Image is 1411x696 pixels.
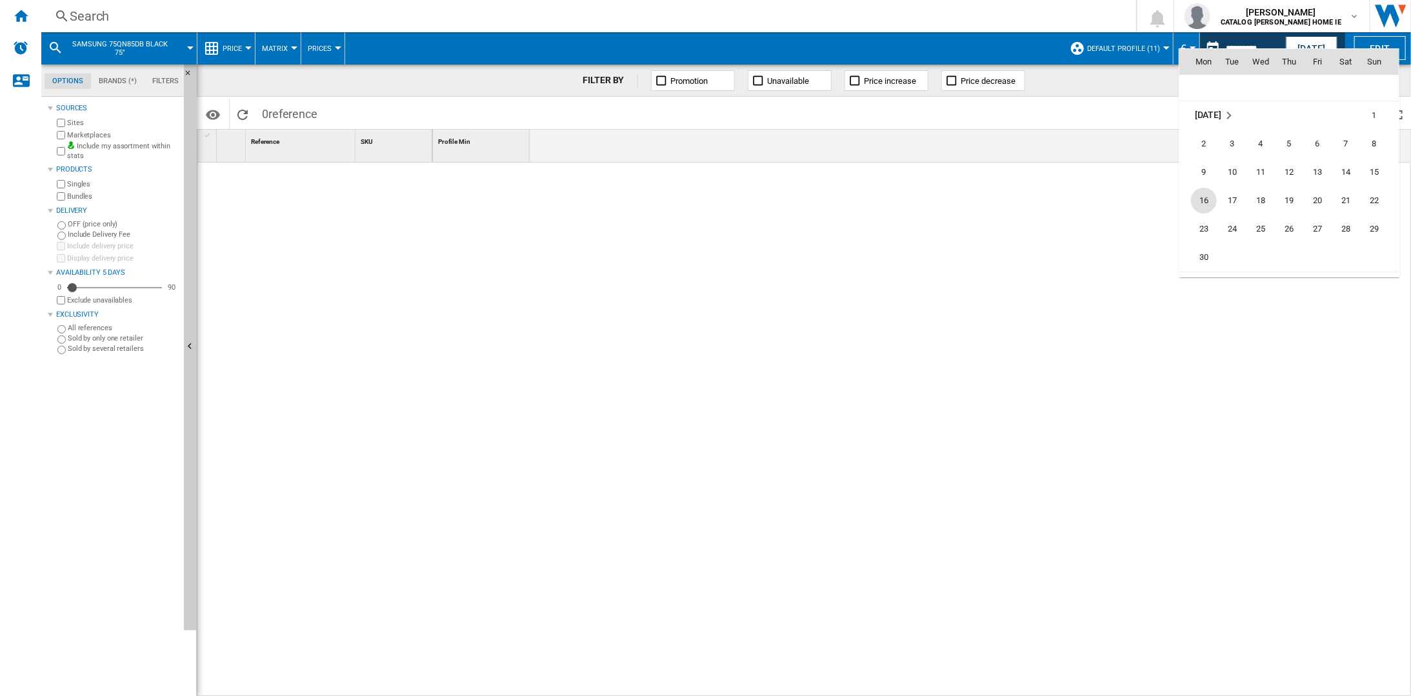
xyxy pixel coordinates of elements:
[1276,159,1302,185] span: 12
[1361,131,1387,157] span: 8
[1361,188,1387,214] span: 22
[1360,215,1399,243] td: Sunday September 29 2024
[1179,158,1218,186] td: Monday September 9 2024
[1218,215,1246,243] td: Tuesday September 24 2024
[1191,244,1217,270] span: 30
[1275,186,1303,215] td: Thursday September 19 2024
[1219,131,1245,157] span: 3
[1333,216,1359,242] span: 28
[1332,158,1360,186] td: Saturday September 14 2024
[1179,72,1399,101] tr: Week undefined
[1179,101,1275,130] td: September 2024
[1179,49,1218,75] th: Mon
[1195,110,1221,120] span: [DATE]
[1218,49,1246,75] th: Tue
[1248,188,1274,214] span: 18
[1303,158,1332,186] td: Friday September 13 2024
[1179,186,1218,215] td: Monday September 16 2024
[1218,130,1246,158] td: Tuesday September 3 2024
[1305,216,1330,242] span: 27
[1246,49,1275,75] th: Wed
[1191,216,1217,242] span: 23
[1246,215,1275,243] td: Wednesday September 25 2024
[1361,159,1387,185] span: 15
[1305,131,1330,157] span: 6
[1333,188,1359,214] span: 21
[1275,158,1303,186] td: Thursday September 12 2024
[1332,130,1360,158] td: Saturday September 7 2024
[1179,243,1399,272] tr: Week 6
[1276,188,1302,214] span: 19
[1303,49,1332,75] th: Fri
[1246,186,1275,215] td: Wednesday September 18 2024
[1179,215,1218,243] td: Monday September 23 2024
[1275,130,1303,158] td: Thursday September 5 2024
[1275,49,1303,75] th: Thu
[1248,131,1274,157] span: 4
[1219,188,1245,214] span: 17
[1179,272,1399,301] td: October 2024
[1179,158,1399,186] tr: Week 3
[1191,131,1217,157] span: 2
[1179,101,1399,130] tr: Week 1
[1248,159,1274,185] span: 11
[1219,159,1245,185] span: 10
[1360,186,1399,215] td: Sunday September 22 2024
[1179,49,1399,277] md-calendar: Calendar
[1246,158,1275,186] td: Wednesday September 11 2024
[1275,215,1303,243] td: Thursday September 26 2024
[1305,188,1330,214] span: 20
[1360,130,1399,158] td: Sunday September 8 2024
[1303,186,1332,215] td: Friday September 20 2024
[1276,131,1302,157] span: 5
[1219,216,1245,242] span: 24
[1179,130,1218,158] td: Monday September 2 2024
[1332,49,1360,75] th: Sat
[1246,130,1275,158] td: Wednesday September 4 2024
[1179,272,1399,301] tr: Week undefined
[1276,216,1302,242] span: 26
[1332,215,1360,243] td: Saturday September 28 2024
[1179,186,1399,215] tr: Week 4
[1179,243,1218,272] td: Monday September 30 2024
[1361,216,1387,242] span: 29
[1191,188,1217,214] span: 16
[1361,103,1387,128] span: 1
[1305,159,1330,185] span: 13
[1303,130,1332,158] td: Friday September 6 2024
[1179,215,1399,243] tr: Week 5
[1360,158,1399,186] td: Sunday September 15 2024
[1360,101,1399,130] td: Sunday September 1 2024
[1360,49,1399,75] th: Sun
[1333,131,1359,157] span: 7
[1218,186,1246,215] td: Tuesday September 17 2024
[1191,159,1217,185] span: 9
[1333,159,1359,185] span: 14
[1332,186,1360,215] td: Saturday September 21 2024
[1179,130,1399,158] tr: Week 2
[1218,158,1246,186] td: Tuesday September 10 2024
[1303,215,1332,243] td: Friday September 27 2024
[1248,216,1274,242] span: 25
